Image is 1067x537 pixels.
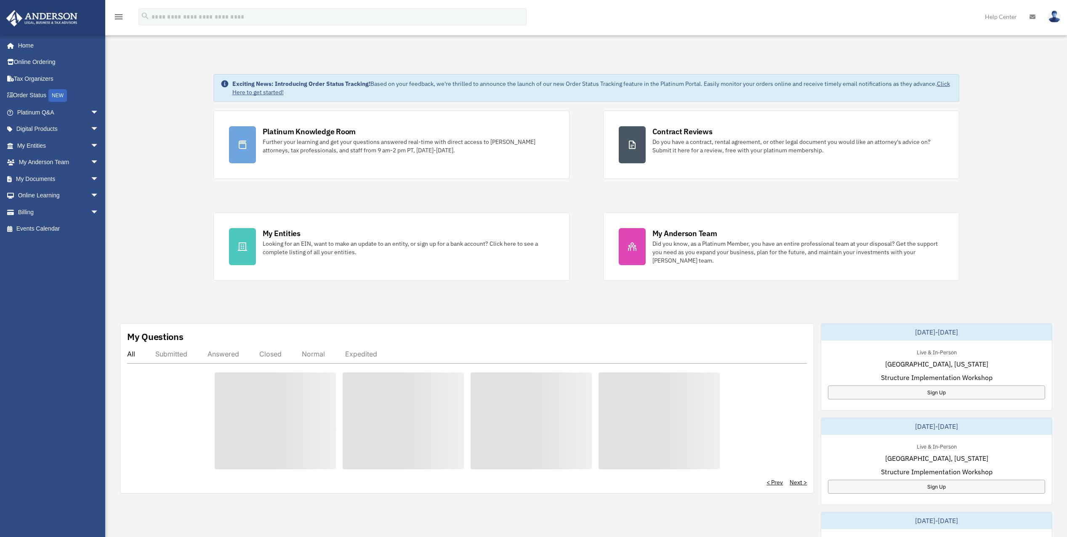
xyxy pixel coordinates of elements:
span: arrow_drop_down [90,121,107,138]
i: menu [114,12,124,22]
a: Home [6,37,107,54]
a: My Anderson Teamarrow_drop_down [6,154,112,171]
span: arrow_drop_down [90,204,107,221]
div: Based on your feedback, we're thrilled to announce the launch of our new Order Status Tracking fe... [232,80,952,96]
a: Tax Organizers [6,70,112,87]
div: Expedited [345,350,377,358]
a: menu [114,15,124,22]
a: Platinum Q&Aarrow_drop_down [6,104,112,121]
div: Live & In-Person [910,441,963,450]
div: NEW [48,89,67,102]
a: Sign Up [828,480,1045,494]
a: Online Ordering [6,54,112,71]
div: Submitted [155,350,187,358]
a: My Anderson Team Did you know, as a Platinum Member, you have an entire professional team at your... [603,213,959,281]
span: arrow_drop_down [90,154,107,171]
div: Live & In-Person [910,347,963,356]
i: search [141,11,150,21]
span: arrow_drop_down [90,170,107,188]
a: Digital Productsarrow_drop_down [6,121,112,138]
div: Closed [259,350,282,358]
a: My Entitiesarrow_drop_down [6,137,112,154]
div: [DATE]-[DATE] [821,418,1052,435]
a: Billingarrow_drop_down [6,204,112,221]
strong: Exciting News: Introducing Order Status Tracking! [232,80,370,88]
span: [GEOGRAPHIC_DATA], [US_STATE] [885,359,988,369]
div: My Questions [127,330,184,343]
a: Events Calendar [6,221,112,237]
a: Online Learningarrow_drop_down [6,187,112,204]
div: Normal [302,350,325,358]
a: Platinum Knowledge Room Further your learning and get your questions answered real-time with dire... [213,111,569,179]
span: Structure Implementation Workshop [881,372,992,383]
div: Answered [208,350,239,358]
div: Did you know, as a Platinum Member, you have an entire professional team at your disposal? Get th... [652,239,944,265]
span: Structure Implementation Workshop [881,467,992,477]
div: Platinum Knowledge Room [263,126,356,137]
div: Looking for an EIN, want to make an update to an entity, or sign up for a bank account? Click her... [263,239,554,256]
div: Do you have a contract, rental agreement, or other legal document you would like an attorney's ad... [652,138,944,154]
span: arrow_drop_down [90,104,107,121]
a: Order StatusNEW [6,87,112,104]
a: Contract Reviews Do you have a contract, rental agreement, or other legal document you would like... [603,111,959,179]
div: [DATE]-[DATE] [821,512,1052,529]
a: My Entities Looking for an EIN, want to make an update to an entity, or sign up for a bank accoun... [213,213,569,281]
span: arrow_drop_down [90,137,107,154]
a: Next > [790,478,807,486]
a: Sign Up [828,385,1045,399]
div: All [127,350,135,358]
div: Further your learning and get your questions answered real-time with direct access to [PERSON_NAM... [263,138,554,154]
a: My Documentsarrow_drop_down [6,170,112,187]
span: [GEOGRAPHIC_DATA], [US_STATE] [885,453,988,463]
span: arrow_drop_down [90,187,107,205]
div: My Anderson Team [652,228,717,239]
div: My Entities [263,228,301,239]
div: Contract Reviews [652,126,713,137]
a: < Prev [766,478,783,486]
img: Anderson Advisors Platinum Portal [4,10,80,27]
a: Click Here to get started! [232,80,950,96]
img: User Pic [1048,11,1061,23]
div: [DATE]-[DATE] [821,324,1052,340]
